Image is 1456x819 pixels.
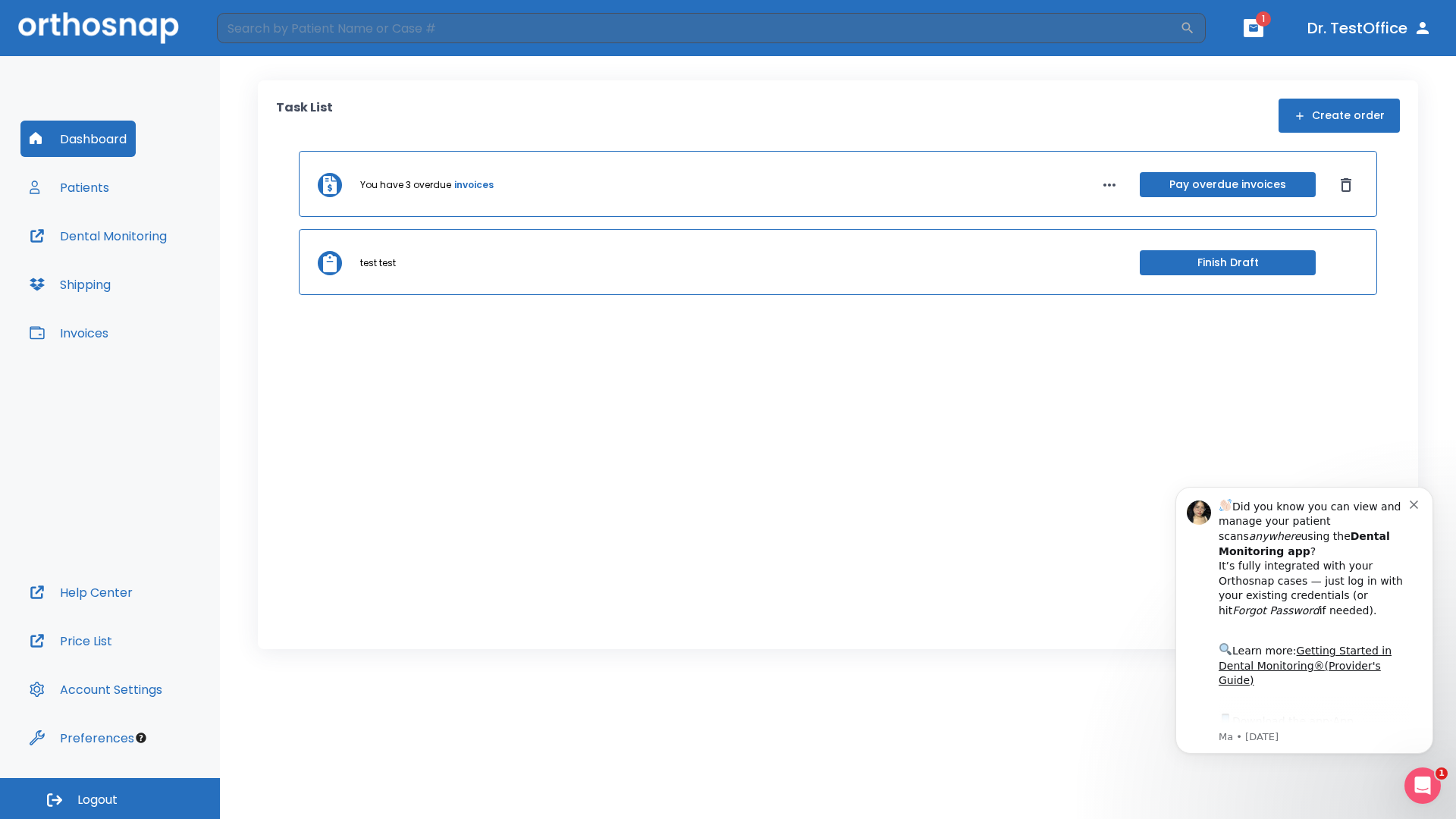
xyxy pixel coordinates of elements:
[217,13,1180,43] input: Search by Patient Name or Case #
[1404,767,1441,804] iframe: Intercom live chat
[1279,99,1400,133] button: Create order
[20,720,143,756] button: Preferences
[20,266,120,303] button: Shipping
[1256,11,1271,27] span: 1
[1140,250,1316,275] button: Finish Draft
[257,33,269,45] button: Dismiss notification
[20,671,171,708] button: Account Settings
[20,623,121,659] button: Price List
[20,169,118,206] button: Patients
[20,121,136,157] button: Dashboard
[1334,173,1358,197] button: Dismiss
[454,178,494,192] a: invoices
[20,315,118,351] button: Invoices
[360,256,396,270] p: test test
[66,266,257,280] p: Message from Ma, sent 2w ago
[1153,464,1456,778] iframe: Intercom notifications message
[20,218,176,254] button: Dental Monitoring
[1436,767,1448,780] span: 1
[77,792,118,808] span: Logout
[1301,14,1438,42] button: Dr. TestOffice
[360,178,451,192] p: You have 3 overdue
[18,12,179,43] img: Orthosnap
[134,731,148,745] div: Tooltip anchor
[20,574,142,610] button: Help Center
[276,99,333,133] p: Task List
[1140,172,1316,197] button: Pay overdue invoices
[66,247,257,325] div: Download the app: | ​ Let us know if you need help getting started!
[66,251,201,278] a: App Store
